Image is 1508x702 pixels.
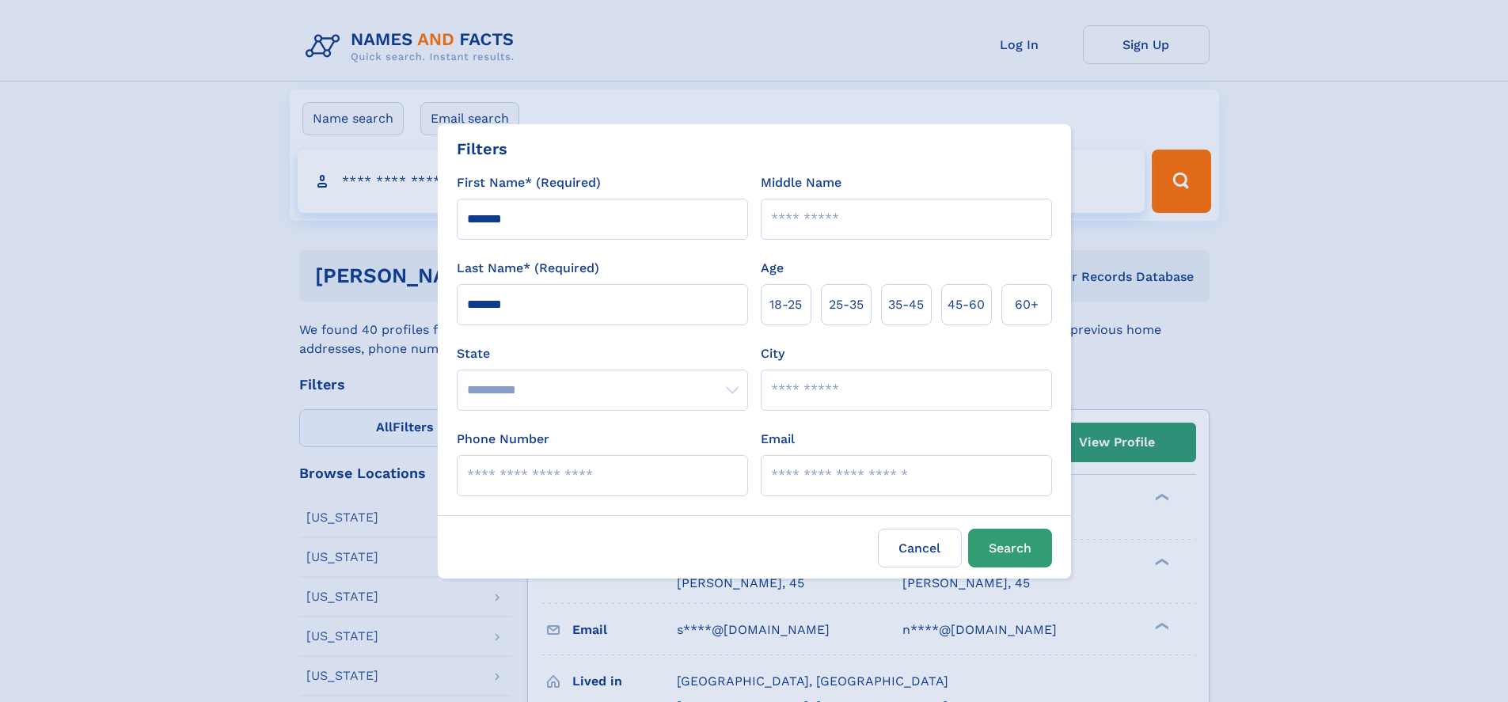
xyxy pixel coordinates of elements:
[1015,295,1039,314] span: 60+
[948,295,985,314] span: 45‑60
[457,173,601,192] label: First Name* (Required)
[457,137,507,161] div: Filters
[888,295,924,314] span: 35‑45
[761,344,784,363] label: City
[761,259,784,278] label: Age
[829,295,864,314] span: 25‑35
[457,259,599,278] label: Last Name* (Required)
[457,430,549,449] label: Phone Number
[457,344,748,363] label: State
[769,295,802,314] span: 18‑25
[968,529,1052,567] button: Search
[761,430,795,449] label: Email
[761,173,841,192] label: Middle Name
[878,529,962,567] label: Cancel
